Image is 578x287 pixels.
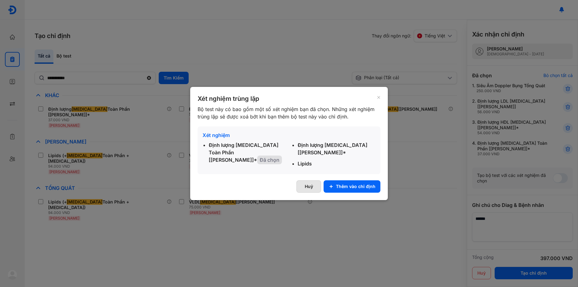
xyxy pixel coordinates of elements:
button: Huỷ [296,180,321,193]
span: Đã chọn [257,156,282,164]
div: Xét nghiệm [203,131,375,139]
div: Bộ test này có bao gồm một số xét nghiệm bạn đã chọn. Những xét nghiệm trùng lặp sẽ được xoá bớt ... [198,105,377,120]
button: Thêm vào chỉ định [324,180,380,193]
div: Xét nghiệm trùng lặp [198,94,377,103]
div: Định lượng [MEDICAL_DATA] [[PERSON_NAME]]* [298,141,375,156]
div: Lipids [298,160,375,167]
div: Định lượng [MEDICAL_DATA] Toàn Phần [[PERSON_NAME]]* [209,141,287,164]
